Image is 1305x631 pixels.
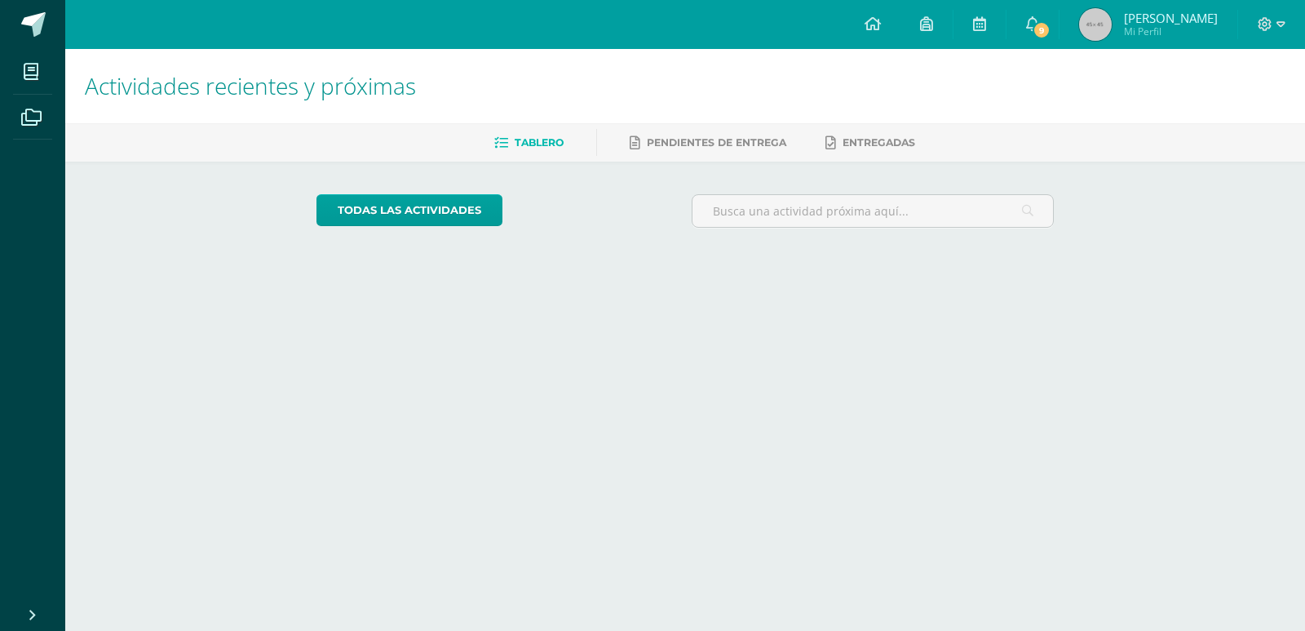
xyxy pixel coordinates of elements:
img: 45x45 [1079,8,1112,41]
span: [PERSON_NAME] [1124,10,1218,26]
span: Pendientes de entrega [647,136,786,149]
a: Pendientes de entrega [630,130,786,156]
span: Actividades recientes y próximas [85,70,416,101]
span: Entregadas [843,136,915,149]
span: 9 [1033,21,1051,39]
input: Busca una actividad próxima aquí... [692,195,1054,227]
a: todas las Actividades [316,194,502,226]
span: Mi Perfil [1124,24,1218,38]
span: Tablero [515,136,564,149]
a: Tablero [494,130,564,156]
a: Entregadas [825,130,915,156]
